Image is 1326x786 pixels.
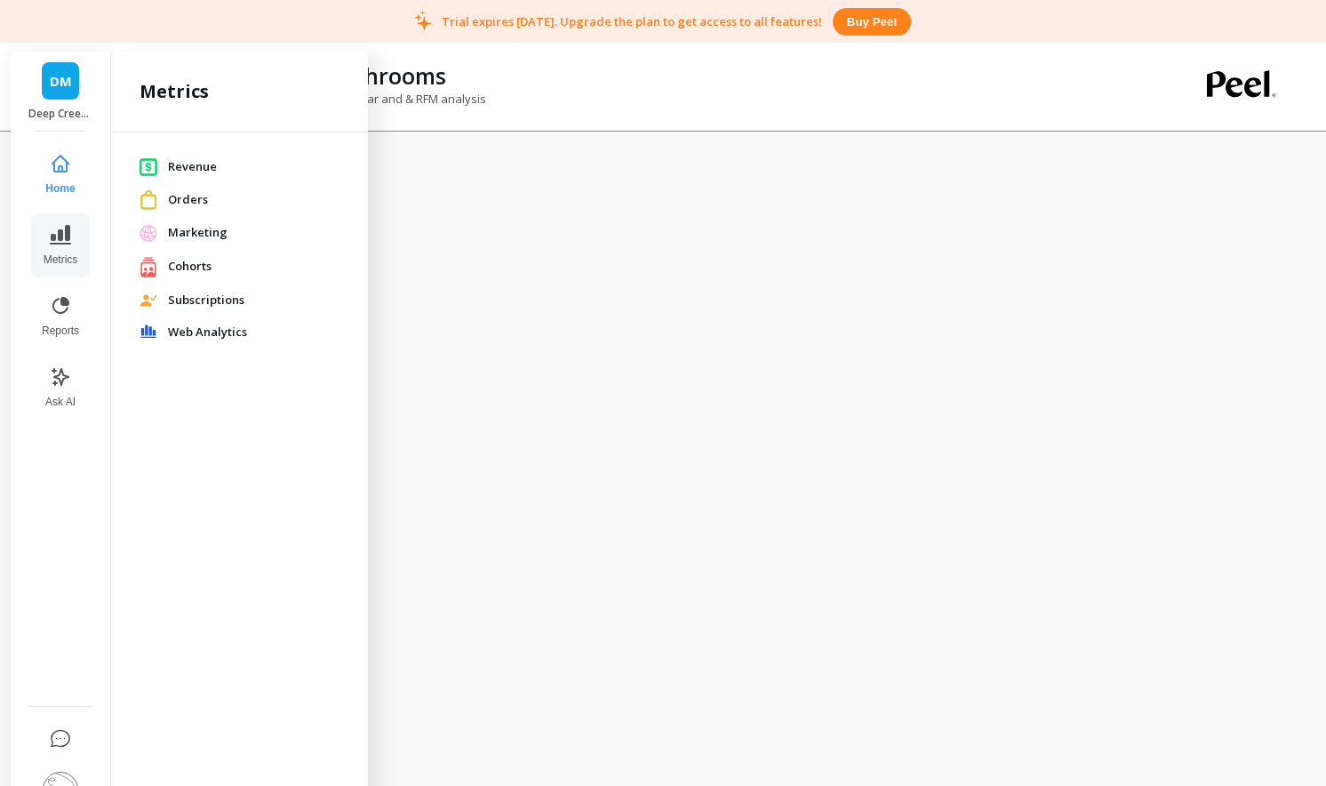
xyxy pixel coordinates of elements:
h2: Metrics [140,79,209,104]
span: Ask AI [45,395,76,409]
img: [object Object] [140,224,157,242]
span: DM [50,71,72,92]
p: Trial expires [DATE]. Upgrade the plan to get access to all features! [442,13,822,29]
span: Subscriptions [168,292,339,309]
button: Reports [31,285,90,349]
img: [object Object] [140,325,157,339]
img: [object Object] [140,157,157,176]
span: Reports [42,324,79,338]
span: Cohorts [168,258,339,276]
span: Orders [168,191,339,209]
span: Revenue [168,158,339,176]
p: Deep Creek Mushrooms [28,107,93,121]
button: Home [31,142,90,206]
img: [object Object] [140,190,157,209]
span: Metrics [44,253,78,267]
img: [object Object] [140,294,157,307]
img: [object Object] [140,256,157,278]
button: Help [24,718,97,761]
button: Metrics [31,213,90,277]
button: Buy peel [833,8,911,36]
button: Ask AI [31,356,90,420]
span: Web Analytics [168,324,339,341]
span: Marketing [168,224,339,242]
span: Home [45,181,75,196]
